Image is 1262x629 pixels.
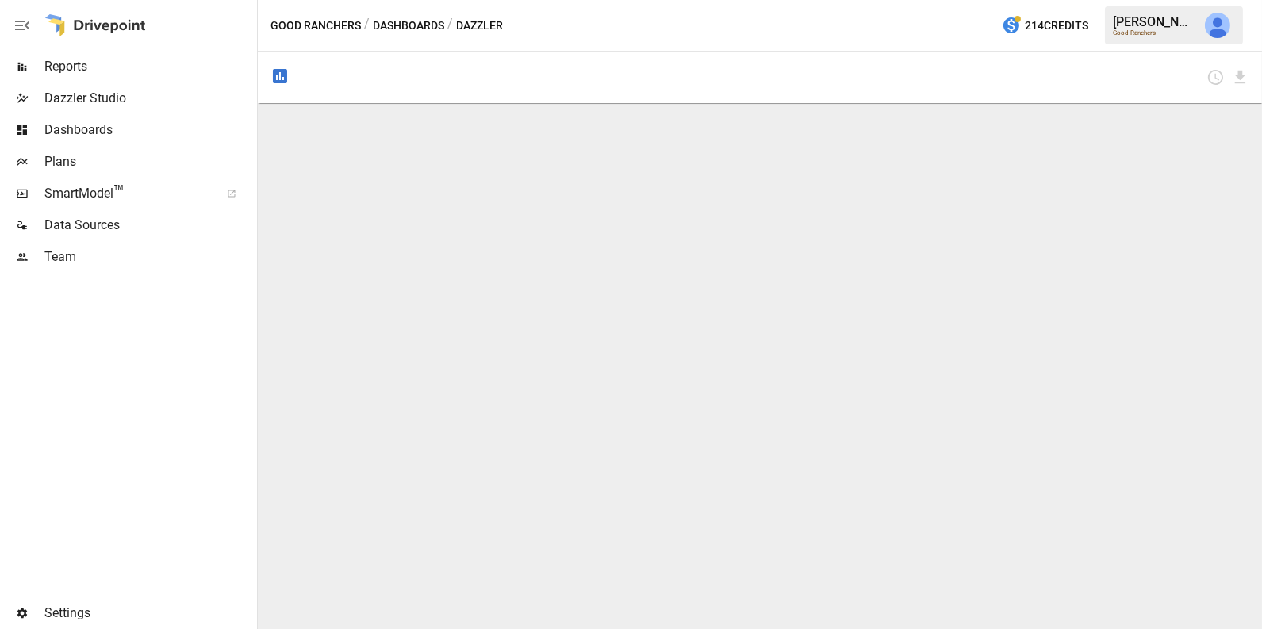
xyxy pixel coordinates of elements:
span: Reports [44,57,254,76]
span: Plans [44,152,254,171]
span: Team [44,247,254,267]
span: Settings [44,604,254,623]
span: ™ [113,182,125,201]
button: 214Credits [995,11,1095,40]
span: Dashboards [44,121,254,140]
span: 214 Credits [1025,16,1088,36]
span: SmartModel [44,184,209,203]
span: Data Sources [44,216,254,235]
button: Julie Wilton [1195,3,1240,48]
div: / [447,16,453,36]
div: / [364,16,370,36]
div: [PERSON_NAME] [1113,14,1195,29]
button: Dashboards [373,16,444,36]
span: Dazzler Studio [44,89,254,108]
img: Julie Wilton [1205,13,1230,38]
div: Good Ranchers [1113,29,1195,36]
button: Good Ranchers [270,16,361,36]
